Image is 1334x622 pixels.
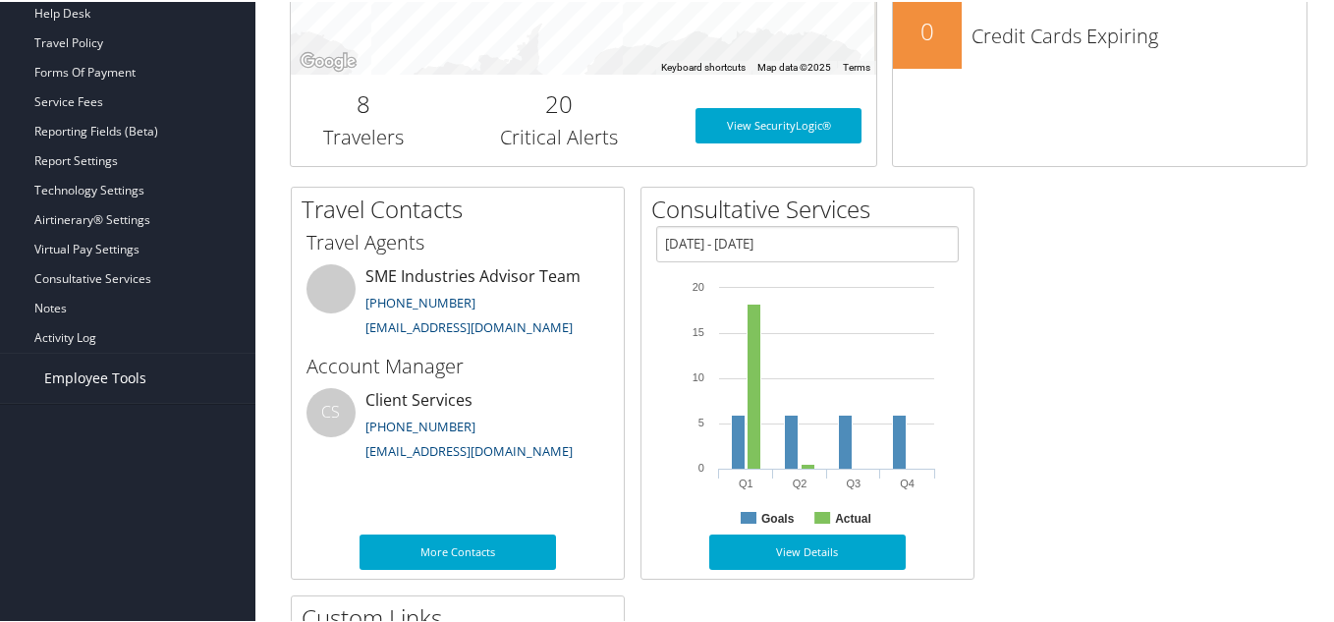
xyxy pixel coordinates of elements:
tspan: 10 [693,369,704,381]
tspan: 0 [698,460,704,472]
h3: Travelers [306,122,422,149]
h3: Critical Alerts [452,122,666,149]
img: Google [296,47,361,73]
h2: Consultative Services [651,191,973,224]
div: CS [306,386,356,435]
li: Client Services [297,386,619,467]
h2: 0 [893,13,962,46]
a: More Contacts [360,533,556,568]
tspan: 15 [693,324,704,336]
span: Map data ©2025 [757,60,831,71]
a: Terms (opens in new tab) [843,60,870,71]
h2: Travel Contacts [302,191,624,224]
a: [EMAIL_ADDRESS][DOMAIN_NAME] [365,316,573,334]
a: [EMAIL_ADDRESS][DOMAIN_NAME] [365,440,573,458]
text: Actual [835,510,871,524]
a: Open this area in Google Maps (opens a new window) [296,47,361,73]
a: View SecurityLogic® [695,106,862,141]
text: Q1 [739,476,753,487]
li: SME Industries Advisor Team [297,262,619,343]
button: Keyboard shortcuts [661,59,746,73]
text: Goals [761,510,795,524]
h2: 8 [306,85,422,119]
h3: Account Manager [306,351,609,378]
span: Employee Tools [44,352,146,401]
tspan: 5 [698,415,704,426]
tspan: 20 [693,279,704,291]
a: [PHONE_NUMBER] [365,292,475,310]
a: [PHONE_NUMBER] [365,416,475,433]
text: Q3 [847,476,862,487]
h3: Credit Cards Expiring [972,11,1306,48]
h2: 20 [452,85,666,119]
h3: Travel Agents [306,227,609,254]
a: View Details [709,533,906,568]
text: Q4 [900,476,915,487]
text: Q2 [793,476,807,487]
